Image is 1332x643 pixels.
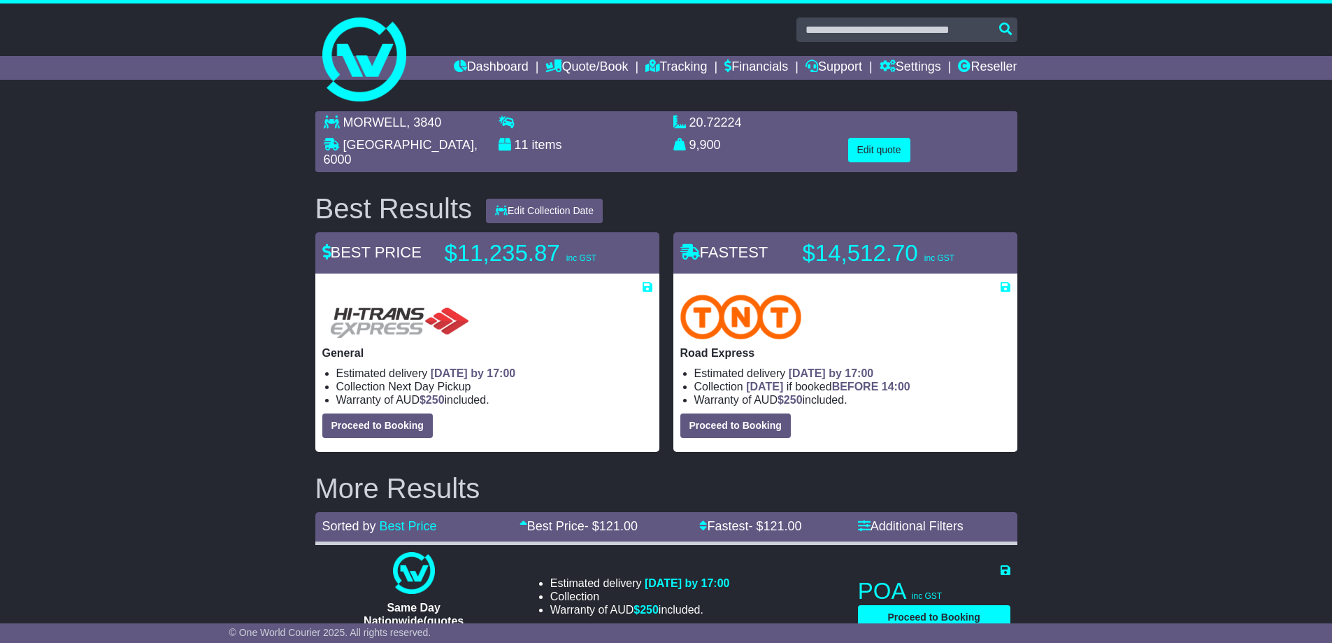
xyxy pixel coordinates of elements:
[550,590,730,603] li: Collection
[832,381,879,393] span: BEFORE
[445,239,620,267] p: $11,235.87
[322,519,376,533] span: Sorted by
[958,56,1017,80] a: Reseller
[746,381,783,393] span: [DATE]
[388,381,471,393] span: Next Day Pickup
[322,346,652,360] p: General
[699,519,801,533] a: Fastest- $121.00
[545,56,628,80] a: Quote/Book
[848,138,910,162] button: Edit quote
[778,394,803,406] span: $
[393,552,435,594] img: One World Courier: Same Day Nationwide(quotes take 0.5-1 hour)
[585,519,638,533] span: - $
[633,604,659,616] span: $
[550,603,730,616] li: Warranty of AUD included.
[680,243,768,261] span: FASTEST
[420,394,445,406] span: $
[694,367,1010,380] li: Estimated delivery
[645,577,730,589] span: [DATE] by 17:00
[520,519,638,533] a: Best Price- $121.00
[694,380,1010,393] li: Collection
[380,519,437,533] a: Best Price
[924,253,954,263] span: inc GST
[426,394,445,406] span: 250
[680,295,802,339] img: TNT Domestic: Road Express
[805,56,862,80] a: Support
[784,394,803,406] span: 250
[406,115,441,129] span: , 3840
[694,393,1010,407] li: Warranty of AUD included.
[689,115,742,129] span: 20.72224
[640,604,659,616] span: 250
[912,591,942,601] span: inc GST
[486,199,603,223] button: Edit Collection Date
[322,295,475,339] img: HiTrans (Machship): General
[322,414,433,438] button: Proceed to Booking
[680,414,791,438] button: Proceed to Booking
[364,602,464,640] span: Same Day Nationwide(quotes take 0.5-1 hour)
[315,473,1017,504] h2: More Results
[532,138,562,152] span: items
[336,380,652,393] li: Collection
[680,346,1010,360] p: Road Express
[858,519,964,533] a: Additional Filters
[431,367,516,379] span: [DATE] by 17:00
[324,138,478,167] span: , 6000
[454,56,529,80] a: Dashboard
[322,243,422,261] span: BEST PRICE
[515,138,529,152] span: 11
[724,56,788,80] a: Financials
[882,381,910,393] span: 14:00
[229,627,431,638] span: © One World Courier 2025. All rights reserved.
[343,138,474,152] span: [GEOGRAPHIC_DATA]
[336,367,652,380] li: Estimated delivery
[858,605,1010,630] button: Proceed to Booking
[789,367,874,379] span: [DATE] by 17:00
[689,138,721,152] span: 9,900
[550,577,730,590] li: Estimated delivery
[599,519,638,533] span: 121.00
[880,56,941,80] a: Settings
[336,393,652,407] li: Warranty of AUD included.
[308,193,480,224] div: Best Results
[748,519,801,533] span: - $
[566,253,596,263] span: inc GST
[764,519,802,533] span: 121.00
[343,115,407,129] span: MORWELL
[645,56,707,80] a: Tracking
[858,577,1010,605] p: POA
[746,381,910,393] span: if booked
[803,239,977,267] p: $14,512.70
